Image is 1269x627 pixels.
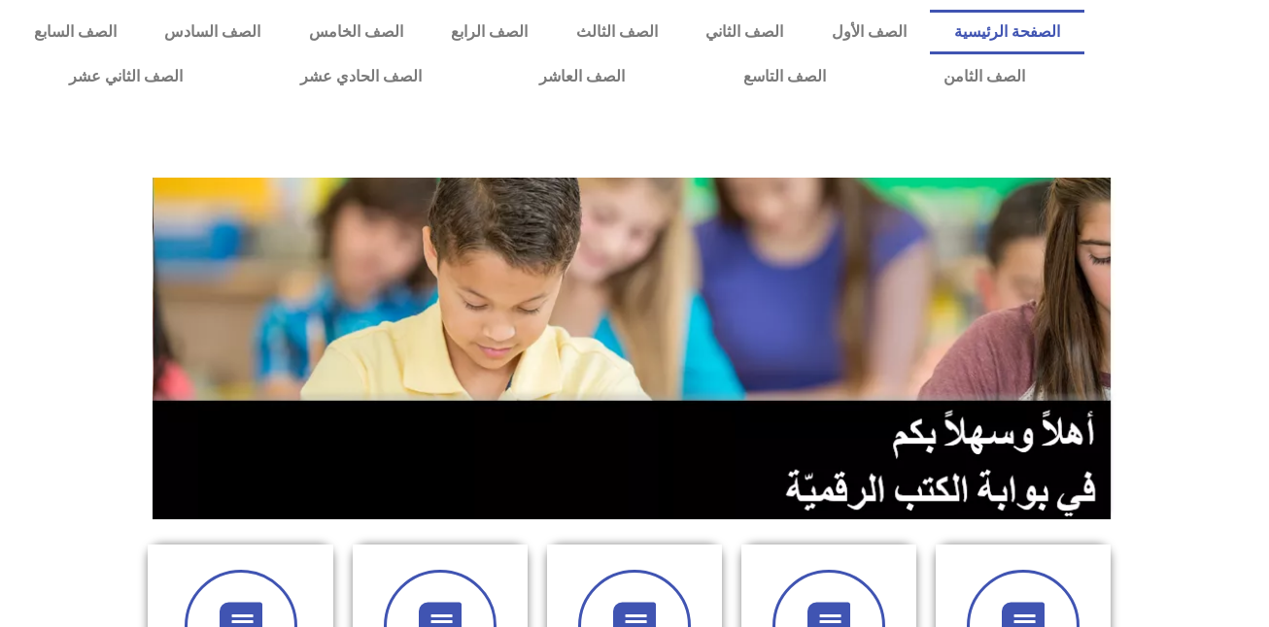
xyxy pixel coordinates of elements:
[552,10,681,54] a: الصف الثالث
[807,10,930,54] a: الصف الأول
[884,54,1083,99] a: الصف الثامن
[427,10,551,54] a: الصف الرابع
[285,10,427,54] a: الصف الخامس
[10,10,140,54] a: الصف السابع
[684,54,884,99] a: الصف التاسع
[930,10,1083,54] a: الصفحة الرئيسية
[481,54,684,99] a: الصف العاشر
[10,54,241,99] a: الصف الثاني عشر
[141,10,285,54] a: الصف السادس
[681,10,806,54] a: الصف الثاني
[241,54,480,99] a: الصف الحادي عشر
